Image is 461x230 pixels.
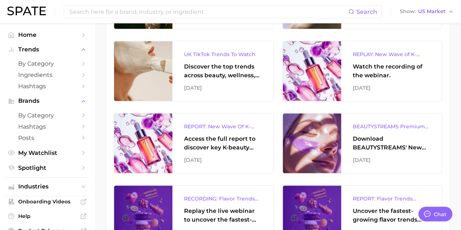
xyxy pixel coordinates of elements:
input: Search here for a brand, industry, or ingredient [69,5,348,18]
button: Brands [6,95,89,106]
a: Ingredients [6,69,89,81]
img: SPATE [7,7,46,15]
button: ShowUS Market [398,7,456,16]
a: by Category [6,110,89,121]
div: Uncover the fastest-growing flavor trends and what they signal about evolving consumer tastes. [353,207,430,224]
div: Access the full report to discover key K-beauty trends influencing [DATE] beauty market [184,135,262,152]
span: My Watchlist [18,149,77,156]
a: REPLAY: New Wave of K-BeautyWatch the recording of the webinar.[DATE] [282,41,442,101]
div: [DATE] [353,156,430,164]
div: REPORT: New Wave Of K-Beauty: [GEOGRAPHIC_DATA]’s Trending Innovations In Skincare & Color Cosmetics [184,122,262,131]
span: Onboarding Videos [18,198,77,205]
div: Watch the recording of the webinar. [353,62,430,80]
span: Home [18,31,77,38]
div: [DATE] [184,156,262,164]
span: Trends [18,46,77,53]
a: BEAUTYSTREAMS Premium K-beauty Trends ReportDownload BEAUTYSTREAMS' New Wave of K-beauty Report.[... [282,113,442,174]
span: Spotlight [18,164,77,171]
span: US Market [418,9,446,13]
a: by Category [6,58,89,69]
button: Industries [6,181,89,192]
a: Home [6,29,89,40]
span: Search [356,8,377,15]
span: Ingredients [18,71,77,78]
span: Show [400,9,416,13]
div: Discover the top trends across beauty, wellness, and personal care on TikTok [GEOGRAPHIC_DATA]. [184,62,262,80]
a: Onboarding Videos [6,196,89,207]
span: Hashtags [18,83,77,90]
a: Help [6,211,89,222]
span: by Category [18,60,77,67]
div: BEAUTYSTREAMS Premium K-beauty Trends Report [353,122,430,131]
span: Hashtags [18,123,77,130]
span: Industries [18,183,77,190]
span: Help [18,213,77,219]
button: Trends [6,44,89,55]
a: Spotlight [6,162,89,174]
div: [DATE] [353,83,430,92]
a: Hashtags [6,121,89,132]
a: UK TikTok Trends To WatchDiscover the top trends across beauty, wellness, and personal care on Ti... [114,41,274,101]
div: Replay the live webinar to uncover the fastest-growing flavor trends and what they signal about e... [184,207,262,224]
a: Posts [6,132,89,144]
span: by Category [18,112,77,119]
div: RECORDING: Flavor Trends Decoded - What's New & What's Next According to TikTok & Google [184,194,262,203]
div: [DATE] [184,83,262,92]
div: Download BEAUTYSTREAMS' New Wave of K-beauty Report. [353,135,430,152]
a: REPORT: New Wave Of K-Beauty: [GEOGRAPHIC_DATA]’s Trending Innovations In Skincare & Color Cosmet... [114,113,274,174]
span: Brands [18,98,77,104]
a: Hashtags [6,81,89,92]
span: Posts [18,135,77,141]
div: REPORT: Flavor Trends Decoded - What's New & What's Next According to TikTok & Google [353,194,430,203]
a: My Watchlist [6,147,89,159]
div: REPLAY: New Wave of K-Beauty [353,50,430,59]
div: UK TikTok Trends To Watch [184,50,262,59]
